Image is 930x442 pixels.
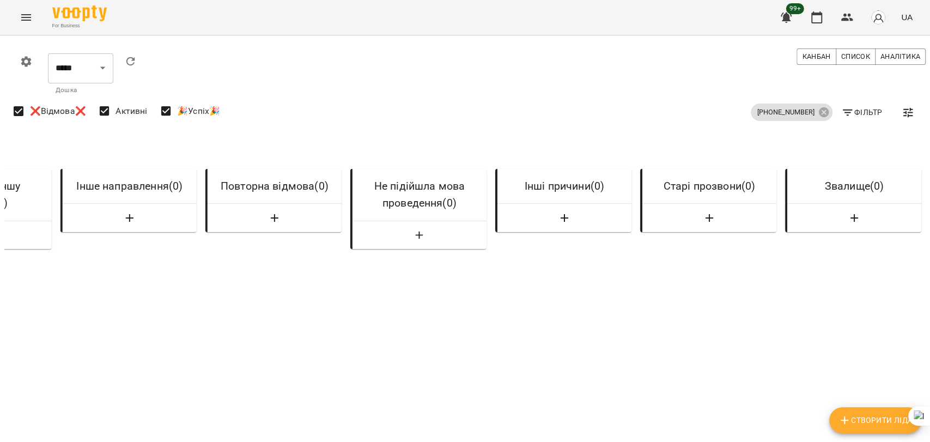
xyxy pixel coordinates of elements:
h6: Старі прозвони ( 0 ) [651,178,768,195]
button: Канбан [797,49,836,65]
span: Канбан [802,51,830,63]
button: UA [897,7,917,27]
div: [PHONE_NUMBER] [751,104,832,121]
h6: Інші причини ( 0 ) [506,178,623,195]
button: Створити Ліда [829,407,921,433]
h6: Звалище ( 0 ) [796,178,913,195]
h6: Повторна відмова ( 0 ) [216,178,333,195]
button: Створити Ліда [212,208,337,228]
span: Фільтр [841,106,882,119]
button: Створити Ліда [67,208,192,228]
img: Voopty Logo [52,5,107,21]
button: Створити Ліда [502,208,627,228]
button: Фільтр [837,102,886,122]
button: Створити Ліда [357,226,482,245]
button: Menu [13,4,39,31]
span: Список [841,51,870,63]
span: Активні [116,105,147,118]
button: Створити Ліда [792,208,917,228]
button: Аналітика [875,49,926,65]
span: 99+ [786,3,804,14]
span: Аналітика [880,51,920,63]
span: 🎉Успіх🎉 [177,105,220,118]
span: [PHONE_NUMBER] [751,107,821,117]
img: avatar_s.png [871,10,886,25]
button: Створити Ліда [647,208,772,228]
span: Створити Ліда [838,414,913,427]
h6: Не підійшла мова проведення ( 0 ) [361,178,478,212]
span: UA [901,11,913,23]
h6: Інше направлення ( 0 ) [71,178,188,195]
p: Дошка [56,85,106,96]
span: For Business [52,22,107,29]
span: ❌Відмова❌ [30,105,86,118]
button: Список [836,49,876,65]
